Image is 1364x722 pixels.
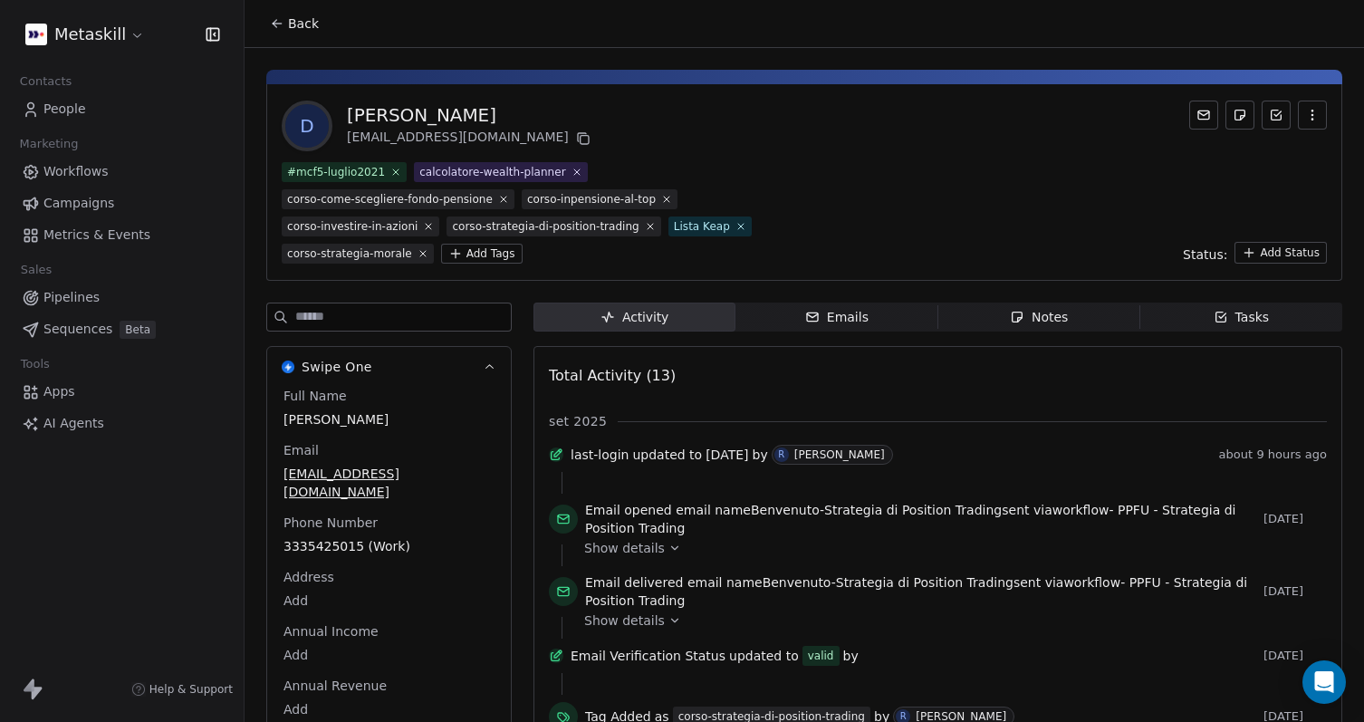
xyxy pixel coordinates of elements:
[43,162,109,181] span: Workflows
[25,24,47,45] img: AVATAR%20METASKILL%20-%20Colori%20Positivo.png
[14,157,229,187] a: Workflows
[43,226,150,245] span: Metrics & Events
[585,573,1256,610] span: email name sent via workflow -
[280,568,338,586] span: Address
[14,188,229,218] a: Campaigns
[441,244,523,264] button: Add Tags
[22,19,149,50] button: Metaskill
[585,501,1256,537] span: email name sent via workflow -
[283,537,495,555] span: 3335425015 (Work)
[347,128,594,149] div: [EMAIL_ADDRESS][DOMAIN_NAME]
[1234,242,1327,264] button: Add Status
[14,283,229,313] a: Pipelines
[805,308,869,327] div: Emails
[280,677,390,695] span: Annual Revenue
[1263,584,1327,599] span: [DATE]
[452,218,639,235] div: corso-strategia-di-position-trading
[1302,660,1346,704] div: Open Intercom Messenger
[282,361,294,373] img: Swipe One
[674,218,730,235] div: Lista Keap
[13,256,60,284] span: Sales
[283,700,495,718] span: Add
[1263,649,1327,663] span: [DATE]
[280,441,322,459] span: Email
[14,314,229,344] a: SequencesBeta
[14,377,229,407] a: Apps
[549,412,607,430] span: set 2025
[302,358,372,376] span: Swipe One
[549,367,676,384] span: Total Activity (13)
[571,647,725,665] span: Email Verification Status
[13,351,57,378] span: Tools
[283,646,495,664] span: Add
[347,102,594,128] div: [PERSON_NAME]
[584,539,1314,557] a: Show details
[287,191,493,207] div: corso-come-scegliere-fondo-pensione
[585,575,683,590] span: Email delivered
[131,682,233,697] a: Help & Support
[794,448,885,461] div: [PERSON_NAME]
[763,575,1013,590] span: Benvenuto-Strategia di Position Trading
[43,194,114,213] span: Campaigns
[12,130,86,158] span: Marketing
[43,320,112,339] span: Sequences
[753,446,768,464] span: by
[285,104,329,148] span: D
[280,622,382,640] span: Annual Income
[527,191,656,207] div: corso-inpensione-al-top
[288,14,319,33] span: Back
[584,611,1314,630] a: Show details
[287,218,418,235] div: corso-investire-in-azioni
[632,446,702,464] span: updated to
[14,409,229,438] a: AI Agents
[584,611,665,630] span: Show details
[14,94,229,124] a: People
[1214,308,1270,327] div: Tasks
[1010,308,1068,327] div: Notes
[419,164,565,180] div: calcolatore-wealth-planner
[283,410,495,428] span: [PERSON_NAME]
[751,503,1002,517] span: Benvenuto-Strategia di Position Trading
[706,446,748,464] span: [DATE]
[54,23,126,46] span: Metaskill
[287,164,385,180] div: #mcf5-luglio2021
[1263,512,1327,526] span: [DATE]
[149,682,233,697] span: Help & Support
[43,100,86,119] span: People
[287,245,412,262] div: corso-strategia-morale
[43,288,100,307] span: Pipelines
[280,514,381,532] span: Phone Number
[729,647,799,665] span: updated to
[43,382,75,401] span: Apps
[43,414,104,433] span: AI Agents
[14,220,229,250] a: Metrics & Events
[585,503,672,517] span: Email opened
[267,347,511,387] button: Swipe OneSwipe One
[283,592,495,610] span: Add
[843,647,859,665] span: by
[571,446,629,464] span: last-login
[808,647,834,665] div: valid
[283,465,495,501] span: [EMAIL_ADDRESS][DOMAIN_NAME]
[584,539,665,557] span: Show details
[12,68,80,95] span: Contacts
[259,7,330,40] button: Back
[778,448,784,462] div: R
[280,387,351,405] span: Full Name
[1219,448,1327,462] span: about 9 hours ago
[1183,245,1227,264] span: Status:
[120,321,156,339] span: Beta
